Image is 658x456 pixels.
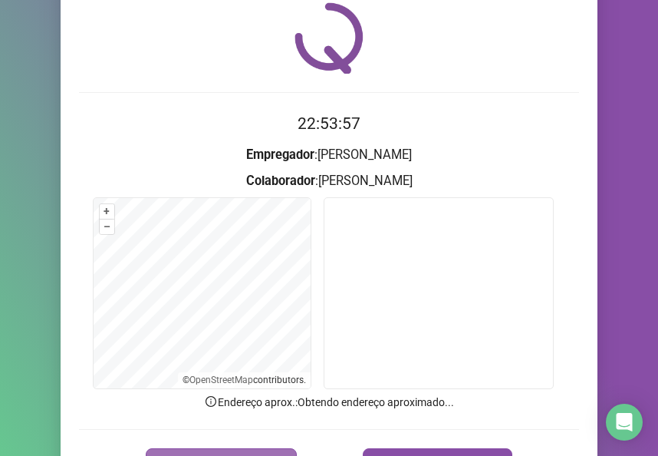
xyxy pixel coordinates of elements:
time: 22:53:57 [298,114,360,133]
h3: : [PERSON_NAME] [79,145,579,165]
h3: : [PERSON_NAME] [79,171,579,191]
strong: Colaborador [246,173,315,188]
strong: Empregador [246,147,314,162]
span: info-circle [204,395,218,408]
button: – [100,220,114,234]
li: © contributors. [183,375,306,385]
a: OpenStreetMap [189,375,253,385]
button: + [100,204,114,219]
img: QRPoint [294,2,364,74]
div: Open Intercom Messenger [606,404,643,441]
p: Endereço aprox. : Obtendo endereço aproximado... [79,394,579,411]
